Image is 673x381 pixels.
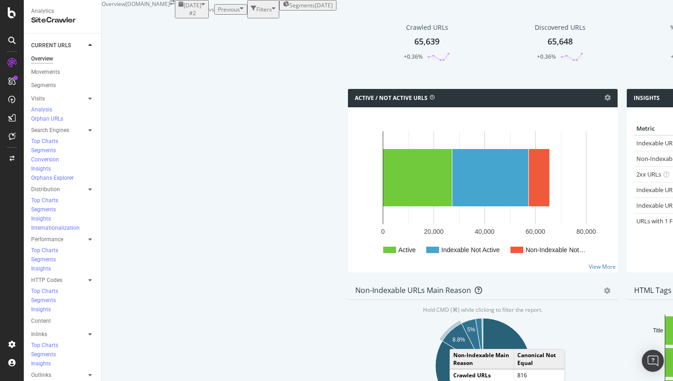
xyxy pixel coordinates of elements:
[31,330,86,339] a: Inlinks
[31,330,47,339] div: Inlinks
[31,287,95,296] a: Top Charts
[31,342,58,349] div: Top Charts
[31,297,56,304] div: Segments
[31,316,95,326] a: Content
[31,215,51,223] div: Insights
[31,41,71,50] div: CURRENT URLS
[424,228,444,235] text: 20,000
[315,1,333,9] div: [DATE]
[31,351,56,359] div: Segments
[31,247,58,254] div: Top Charts
[31,296,95,305] a: Segments
[535,23,586,32] div: Discovered URLs
[184,1,201,17] span: 2025 Aug. 31st #2
[31,246,95,255] a: Top Charts
[31,276,86,285] a: HTTP Codes
[31,306,51,314] div: Insights
[604,287,610,294] div: gear
[31,205,95,215] a: Segments
[31,255,95,265] a: Segments
[31,138,58,145] div: Top Charts
[398,246,416,254] text: Active
[31,206,56,214] div: Segments
[31,359,95,369] a: Insights
[452,337,465,343] text: 8.8%
[31,224,80,232] div: Internationalization
[209,6,214,13] span: vs
[653,327,663,334] text: Title
[414,36,440,48] div: 65,639
[31,224,89,233] a: Internationalization
[406,23,448,32] div: Crawled URLs
[31,81,95,90] a: Segments
[634,94,660,103] h4: Insights
[31,105,95,115] a: Analysis
[576,228,596,235] text: 80,000
[31,146,95,155] a: Segments
[467,326,476,333] text: 5%
[31,94,86,104] a: Visits
[548,36,573,48] div: 65,648
[31,174,95,183] a: Orphans Explorer
[31,156,59,164] div: Conversion
[31,265,95,274] a: Insights
[526,228,545,235] text: 60,000
[31,370,51,380] div: Outlinks
[31,54,53,64] div: Overview
[604,94,611,101] i: Options
[31,54,95,64] a: Overview
[589,263,616,271] a: View More
[514,349,564,369] td: Canonical Not Equal
[31,276,62,285] div: HTTP Codes
[31,115,95,124] a: Orphan URLs
[31,360,51,368] div: Insights
[31,316,51,326] div: Content
[31,235,86,244] a: Performance
[355,286,471,295] div: Non-Indexable URLs Main Reason
[31,115,63,123] div: Orphan URLs
[475,228,494,235] text: 40,000
[450,349,514,369] td: Non-Indexable Main Reason
[636,170,661,178] a: 2xx URLs
[441,246,500,254] text: Indexable Not Active
[31,155,95,165] a: Conversion
[31,341,95,350] a: Top Charts
[381,228,385,235] text: 0
[31,106,52,114] div: Analysis
[31,265,51,273] div: Insights
[31,185,60,194] div: Distribution
[289,1,315,9] span: Segments
[31,15,94,26] div: SiteCrawler
[31,305,95,315] a: Insights
[31,41,86,50] a: CURRENT URLS
[31,165,95,174] a: Insights
[31,94,45,104] div: Visits
[31,350,95,359] a: Segments
[31,67,60,77] div: Movements
[642,350,664,372] div: Open Intercom Messenger
[31,174,74,182] div: Orphans Explorer
[526,246,586,254] text: Non-Indexable Not…
[31,196,95,205] a: Top Charts
[31,197,58,204] div: Top Charts
[31,215,95,224] a: Insights
[31,126,86,135] a: Search Engines
[31,126,69,135] div: Search Engines
[31,67,95,77] a: Movements
[355,94,428,103] h4: Active / Not Active URLs
[31,137,95,146] a: Top Charts
[31,165,51,173] div: Insights
[514,369,564,381] td: 816
[404,53,423,61] div: +0.36%
[355,122,610,265] svg: A chart.
[31,287,58,295] div: Top Charts
[31,185,86,194] a: Distribution
[31,147,56,155] div: Segments
[537,53,556,61] div: +0.36%
[256,6,272,13] div: Filters
[31,81,56,90] div: Segments
[214,4,247,15] button: Previous
[31,256,56,264] div: Segments
[31,7,94,15] div: Analytics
